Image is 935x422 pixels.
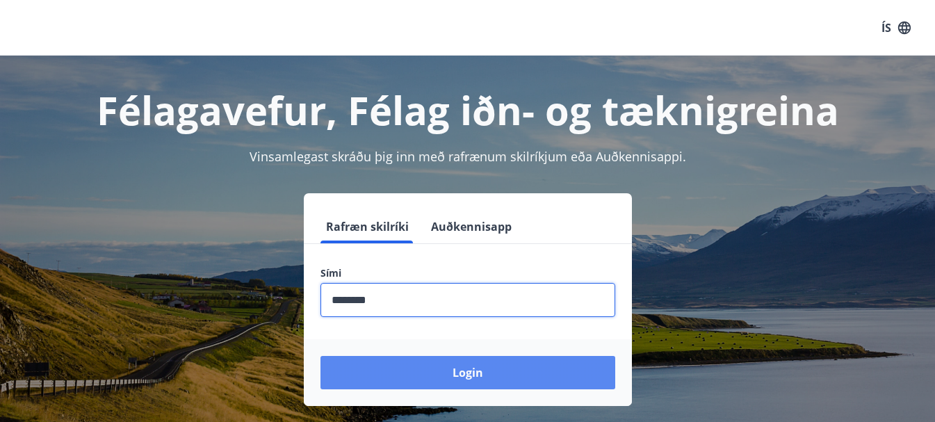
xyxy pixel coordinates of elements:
[320,266,615,280] label: Sími
[250,148,686,165] span: Vinsamlegast skráðu þig inn með rafrænum skilríkjum eða Auðkennisappi.
[320,356,615,389] button: Login
[17,83,918,136] h1: Félagavefur, Félag iðn- og tæknigreina
[425,210,517,243] button: Auðkennisapp
[874,15,918,40] button: ÍS
[320,210,414,243] button: Rafræn skilríki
